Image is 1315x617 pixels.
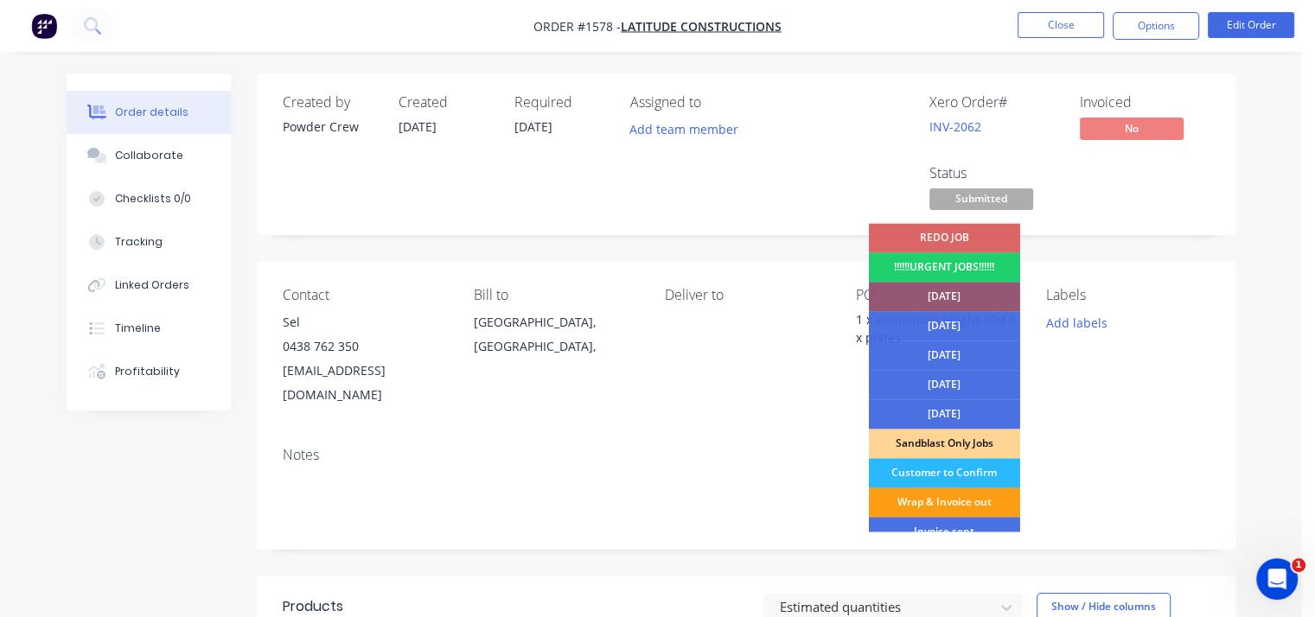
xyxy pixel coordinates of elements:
div: Required [514,94,610,111]
div: Wrap & Invoice out [869,487,1020,517]
button: Timeline [67,307,231,350]
button: Checklists 0/0 [67,177,231,220]
div: Profitability [115,364,180,379]
span: 1 [1292,558,1305,572]
div: Invoiced [1080,94,1210,111]
div: 0438 762 350 [283,334,446,359]
span: No [1080,118,1184,139]
div: REDO JOB [869,223,1020,252]
button: Add team member [630,118,748,141]
div: Checklists 0/0 [115,191,191,207]
div: Sel [283,310,446,334]
button: Tracking [67,220,231,264]
div: Timeline [115,321,161,336]
div: Sel0438 762 350[EMAIL_ADDRESS][DOMAIN_NAME] [283,310,446,407]
button: Add team member [621,118,748,141]
button: Options [1113,12,1199,40]
button: Linked Orders [67,264,231,307]
div: [DATE] [869,311,1020,340]
div: Notes [283,447,1210,463]
div: Order details [115,105,188,120]
button: Submitted [929,188,1033,214]
div: Contact [283,287,446,303]
div: Powder Crew [283,118,378,136]
div: [DATE] [869,370,1020,399]
div: Bill to [474,287,637,303]
button: Add labels [1037,310,1116,334]
div: Customer to Confirm [869,458,1020,487]
div: !!!!!!URGENT JOBS!!!!!! [869,252,1020,282]
div: Status [929,165,1059,181]
button: Collaborate [67,134,231,177]
div: [DATE] [869,282,1020,311]
button: Profitability [67,350,231,393]
div: Labels [1046,287,1210,303]
iframe: Intercom live chat [1256,558,1298,600]
span: Order #1578 - [533,18,621,35]
div: [GEOGRAPHIC_DATA], [GEOGRAPHIC_DATA], [474,310,637,366]
button: Order details [67,91,231,134]
span: Submitted [929,188,1033,210]
div: Linked Orders [115,277,189,293]
div: Collaborate [115,148,183,163]
div: Sandblast Only Jobs [869,429,1020,458]
div: [DATE] [869,340,1020,370]
div: Assigned to [630,94,803,111]
a: INV-2062 [929,118,981,135]
div: Created by [283,94,378,111]
span: [DATE] [514,118,552,135]
button: Close [1018,12,1104,38]
div: [EMAIL_ADDRESS][DOMAIN_NAME] [283,359,446,407]
div: [GEOGRAPHIC_DATA], [GEOGRAPHIC_DATA], [474,310,637,359]
div: [DATE] [869,399,1020,429]
div: Products [283,596,343,617]
div: Xero Order # [929,94,1059,111]
div: Tracking [115,234,163,250]
span: [DATE] [399,118,437,135]
div: Created [399,94,494,111]
div: Deliver to [665,287,828,303]
img: Factory [31,13,57,39]
div: Invoice sent [869,517,1020,546]
button: Edit Order [1208,12,1294,38]
a: Latitude Constructions [621,18,782,35]
div: 1 x aluminium lenght and 6 x plates [855,310,1018,347]
div: PO [855,287,1018,303]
